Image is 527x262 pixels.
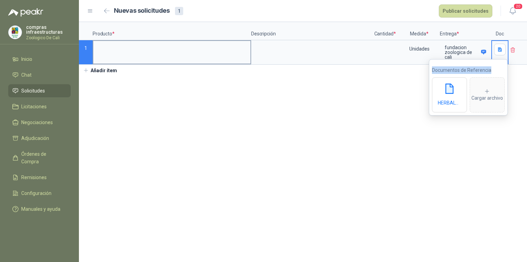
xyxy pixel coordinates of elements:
a: Inicio [8,53,71,66]
p: Entrega [440,22,491,40]
p: Doc [491,22,508,40]
img: Logo peakr [8,8,43,17]
span: Chat [21,71,32,79]
h2: Nuevas solicitudes [114,6,170,16]
span: 20 [513,3,523,10]
p: Documentos de Referencia [432,66,505,74]
p: compras infraestructuras [26,25,71,34]
div: 1 [175,7,183,15]
a: Remisiones [8,171,71,184]
span: Inicio [21,55,32,63]
p: Descripción [251,22,371,40]
div: Cargar archivo [471,88,503,102]
a: Negociaciones [8,116,71,129]
span: Configuración [21,189,51,197]
span: Solicitudes [21,87,45,95]
p: Zoologico De Cali [26,36,71,40]
button: Añadir ítem [79,65,121,76]
a: Manuales y ayuda [8,203,71,216]
span: Órdenes de Compra [21,150,64,165]
div: Unidades [399,41,439,57]
span: Remisiones [21,174,47,181]
a: Solicitudes [8,84,71,97]
p: Cantidad [371,22,399,40]
a: Chat [8,68,71,81]
button: 20 [506,5,519,17]
button: Publicar solicitudes [439,4,492,18]
img: Company Logo [9,26,22,39]
a: Órdenes de Compra [8,148,71,168]
a: Configuración [8,187,71,200]
span: Adjudicación [21,134,49,142]
a: Licitaciones [8,100,71,113]
p: Medida [399,22,440,40]
p: Producto [93,22,251,40]
span: Negociaciones [21,119,53,126]
p: 1 [79,40,93,65]
p: fundacion zoologica de cali [445,45,479,59]
span: Manuales y ayuda [21,205,60,213]
span: Licitaciones [21,103,47,110]
a: Adjudicación [8,132,71,145]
